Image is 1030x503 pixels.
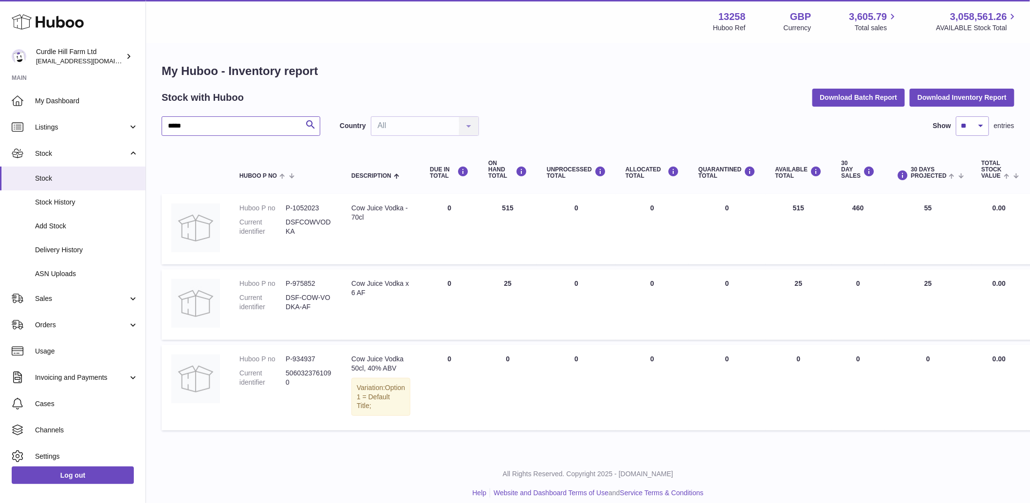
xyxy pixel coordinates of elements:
[171,354,220,403] img: product image
[35,347,138,356] span: Usage
[725,204,729,212] span: 0
[340,121,366,130] label: Country
[171,279,220,328] img: product image
[766,194,832,264] td: 515
[286,218,332,236] dd: DSFCOWVODKA
[911,167,947,179] span: 30 DAYS PROJECTED
[35,245,138,255] span: Delivery History
[12,466,134,484] a: Log out
[537,194,616,264] td: 0
[699,166,756,179] div: QUARANTINED Total
[832,194,885,264] td: 460
[718,10,746,23] strong: 13258
[766,269,832,340] td: 25
[936,23,1018,33] span: AVAILABLE Stock Total
[620,489,704,497] a: Service Terms & Conditions
[832,269,885,340] td: 0
[351,204,410,222] div: Cow Juice Vodka - 70cl
[239,173,277,179] span: Huboo P no
[35,96,138,106] span: My Dashboard
[849,10,899,33] a: 3,605.79 Total sales
[478,345,537,430] td: 0
[855,23,898,33] span: Total sales
[239,279,286,288] dt: Huboo P no
[478,194,537,264] td: 515
[239,369,286,387] dt: Current identifier
[933,121,951,130] label: Show
[616,269,689,340] td: 0
[725,355,729,363] span: 0
[725,279,729,287] span: 0
[910,89,1014,106] button: Download Inventory Report
[12,49,26,64] img: internalAdmin-13258@internal.huboo.com
[488,160,527,180] div: ON HAND Total
[239,218,286,236] dt: Current identifier
[885,194,972,264] td: 55
[616,345,689,430] td: 0
[162,63,1014,79] h1: My Huboo - Inventory report
[936,10,1018,33] a: 3,058,561.26 AVAILABLE Stock Total
[36,57,143,65] span: [EMAIL_ADDRESS][DOMAIN_NAME]
[286,293,332,312] dd: DSF-COW-VODKA-AF
[35,222,138,231] span: Add Stock
[547,166,606,179] div: UNPROCESSED Total
[993,279,1006,287] span: 0.00
[35,149,128,158] span: Stock
[790,10,811,23] strong: GBP
[162,91,244,104] h2: Stock with Huboo
[35,123,128,132] span: Listings
[351,279,410,298] div: Cow Juice Vodka x 6 AF
[351,354,410,373] div: Cow Juice Vodka 50cl, 40% ABV
[885,345,972,430] td: 0
[950,10,1007,23] span: 3,058,561.26
[766,345,832,430] td: 0
[171,204,220,252] img: product image
[713,23,746,33] div: Huboo Ref
[537,345,616,430] td: 0
[784,23,811,33] div: Currency
[616,194,689,264] td: 0
[286,354,332,364] dd: P-934937
[35,198,138,207] span: Stock History
[35,174,138,183] span: Stock
[473,489,487,497] a: Help
[812,89,905,106] button: Download Batch Report
[993,355,1006,363] span: 0.00
[420,269,478,340] td: 0
[35,452,138,461] span: Settings
[35,294,128,303] span: Sales
[420,345,478,430] td: 0
[36,47,124,66] div: Curdle Hill Farm Ltd
[357,384,405,410] span: Option 1 = Default Title;
[286,369,332,387] dd: 5060323761090
[832,345,885,430] td: 0
[420,194,478,264] td: 0
[239,293,286,312] dt: Current identifier
[981,160,1002,180] span: Total stock value
[351,173,391,179] span: Description
[239,354,286,364] dt: Huboo P no
[35,269,138,279] span: ASN Uploads
[35,320,128,330] span: Orders
[35,426,138,435] span: Channels
[994,121,1014,130] span: entries
[430,166,469,179] div: DUE IN TOTAL
[35,373,128,382] span: Invoicing and Payments
[537,269,616,340] td: 0
[286,279,332,288] dd: P-975852
[490,488,703,498] li: and
[885,269,972,340] td: 25
[154,469,1022,479] p: All Rights Reserved. Copyright 2025 - [DOMAIN_NAME]
[494,489,608,497] a: Website and Dashboard Terms of Use
[478,269,537,340] td: 25
[239,204,286,213] dt: Huboo P no
[625,166,679,179] div: ALLOCATED Total
[849,10,887,23] span: 3,605.79
[775,166,822,179] div: AVAILABLE Total
[993,204,1006,212] span: 0.00
[842,160,875,180] div: 30 DAY SALES
[351,378,410,416] div: Variation:
[35,399,138,409] span: Cases
[286,204,332,213] dd: P-1052023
